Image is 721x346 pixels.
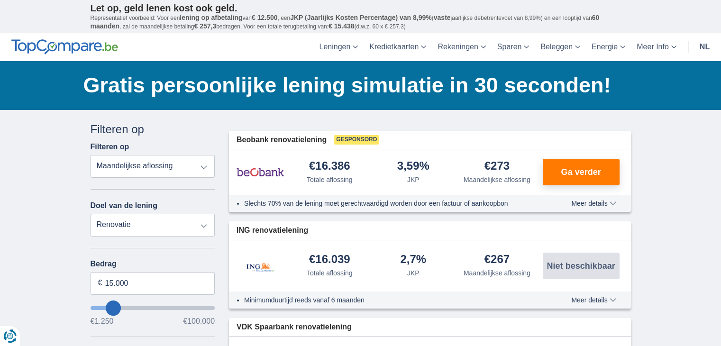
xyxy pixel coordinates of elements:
a: Beleggen [535,33,586,61]
input: wantToBorrow [91,306,215,310]
div: €16.386 [309,160,350,173]
button: Niet beschikbaar [543,253,620,279]
span: vaste [434,14,451,21]
span: Beobank renovatielening [237,135,327,146]
span: VDK Spaarbank renovatielening [237,322,352,333]
img: product.pl.alt Beobank [237,160,284,184]
span: € [98,278,102,289]
label: Filteren op [91,143,129,151]
button: Ga verder [543,159,620,185]
img: TopCompare [11,39,118,55]
h1: Gratis persoonlijke lening simulatie in 30 seconden! [83,71,631,100]
div: Totale aflossing [307,268,353,278]
label: Doel van de lening [91,201,157,210]
div: €273 [484,160,510,173]
span: € 257,3 [194,22,216,30]
span: Niet beschikbaar [547,262,615,270]
div: 2,7% [400,254,426,266]
div: Filteren op [91,121,215,137]
span: €100.000 [183,318,215,325]
a: Sparen [492,33,535,61]
span: €1.250 [91,318,114,325]
li: Slechts 70% van de lening moet gerechtvaardigd worden door een factuur of aankoopbon [244,199,537,208]
img: product.pl.alt ING [237,250,284,282]
span: € 15.438 [329,22,355,30]
div: €16.039 [309,254,350,266]
span: € 12.500 [252,14,278,21]
div: Maandelijkse aflossing [464,268,530,278]
span: ING renovatielening [237,225,308,236]
span: JKP (Jaarlijks Kosten Percentage) van 8,99% [290,14,432,21]
div: €267 [484,254,510,266]
div: JKP [407,268,420,278]
p: Let op, geld lenen kost ook geld. [91,2,631,14]
span: 60 maanden [91,14,600,30]
div: Maandelijkse aflossing [464,175,530,184]
button: Meer details [564,200,623,207]
span: Gesponsord [334,135,379,145]
button: Meer details [564,296,623,304]
div: 3,59% [397,160,429,173]
p: Representatief voorbeeld: Voor een van , een ( jaarlijkse debetrentevoet van 8,99%) en een loopti... [91,14,631,31]
div: Totale aflossing [307,175,353,184]
div: JKP [407,175,420,184]
a: Energie [586,33,631,61]
a: Kredietkaarten [364,33,432,61]
span: Meer details [571,297,616,303]
label: Bedrag [91,260,215,268]
span: Meer details [571,200,616,207]
a: nl [694,33,715,61]
a: Rekeningen [432,33,491,61]
li: Minimumduurtijd reeds vanaf 6 maanden [244,295,537,305]
span: Ga verder [561,168,601,176]
span: lening op afbetaling [180,14,242,21]
a: Leningen [313,33,364,61]
a: Meer Info [631,33,682,61]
